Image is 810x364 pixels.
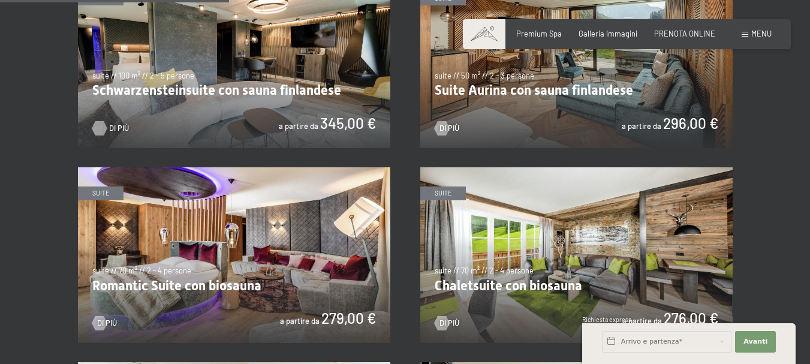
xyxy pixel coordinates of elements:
[579,29,637,38] a: Galleria immagini
[78,167,390,343] img: Romantic Suite con biosauna
[78,167,390,173] a: Romantic Suite con biosauna
[92,318,117,329] a: Di più
[435,123,459,134] a: Di più
[109,123,129,134] span: Di più
[435,318,459,329] a: Di più
[97,318,117,329] span: Di più
[92,123,117,134] a: Di più
[743,337,767,347] span: Avanti
[654,29,715,38] a: PRENOTA ONLINE
[439,318,459,329] span: Di più
[439,123,459,134] span: Di più
[516,29,562,38] a: Premium Spa
[420,167,733,173] a: Chaletsuite con biosauna
[420,167,733,343] img: Chaletsuite con biosauna
[751,29,772,38] span: Menu
[735,331,776,353] button: Avanti
[582,316,631,323] span: Richiesta express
